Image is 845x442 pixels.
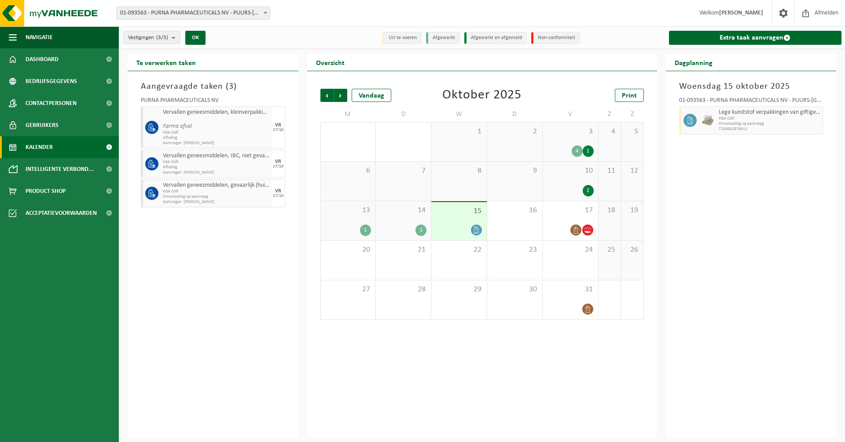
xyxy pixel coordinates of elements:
[26,92,77,114] span: Contactpersonen
[26,158,94,180] span: Intelligente verbond...
[273,128,283,132] div: 17/10
[116,7,270,20] span: 01-093563 - PURNA PHARMACEUTICALS NV - PUURS-SINT-AMANDS
[431,106,487,122] td: W
[163,159,270,165] span: KGA Colli
[382,32,422,44] li: Uit te voeren
[603,206,616,215] span: 18
[547,285,593,294] span: 31
[442,89,522,102] div: Oktober 2025
[487,106,543,122] td: D
[163,199,270,205] span: Aanvrager: [PERSON_NAME]
[666,54,721,71] h2: Dagplanning
[325,206,371,215] span: 13
[492,206,538,215] span: 16
[464,32,527,44] li: Afgewerkt en afgemeld
[547,166,593,176] span: 10
[492,166,538,176] span: 9
[275,123,281,128] div: VR
[320,89,334,102] span: Vorige
[543,106,598,122] td: V
[360,225,371,236] div: 1
[273,164,283,169] div: 17/10
[26,202,97,224] span: Acceptatievoorwaarden
[275,159,281,164] div: VR
[141,80,285,93] h3: Aangevraagde taken ( )
[128,54,205,71] h2: Te verwerken taken
[163,182,270,189] span: Vervallen geneesmiddelen, gevaarlijk (huishoudelijk)
[719,116,821,121] span: KGA Colli
[583,145,594,157] div: 1
[163,141,270,146] span: Aanvrager: [PERSON_NAME]
[415,225,426,236] div: 1
[603,245,616,255] span: 25
[436,285,482,294] span: 29
[163,165,270,170] span: Afhaling
[334,89,347,102] span: Volgende
[163,170,270,175] span: Aanvrager: [PERSON_NAME]
[163,194,270,199] span: Omwisseling op aanvraag
[547,245,593,255] span: 24
[492,127,538,137] span: 2
[163,189,270,194] span: KGA Colli
[719,109,821,116] span: Lege kunststof verpakkingen van giftige stoffen
[719,127,821,132] span: T250002979811
[436,166,482,176] span: 8
[26,26,53,48] span: Navigatie
[163,130,270,135] span: KGA Colli
[719,10,763,16] strong: [PERSON_NAME]
[141,98,285,106] div: PURNA PHARMACEUTICALS NV
[622,92,637,99] span: Print
[625,166,639,176] span: 12
[625,206,639,215] span: 19
[376,106,431,122] td: D
[128,31,168,44] span: Vestigingen
[436,207,482,216] span: 15
[325,285,371,294] span: 27
[26,114,59,136] span: Gebruikers
[156,35,168,40] count: (3/3)
[325,166,371,176] span: 6
[325,245,371,255] span: 20
[163,109,270,116] span: Vervallen geneesmiddelen, kleinverpakking, niet gevaarlijk (huishoudelijk)
[625,127,639,137] span: 5
[547,127,593,137] span: 3
[26,48,59,70] span: Dashboard
[320,106,376,122] td: M
[163,152,270,159] span: Vervallen geneesmiddelen, IBC, niet gevaarlijk (industrieel)
[352,89,391,102] div: Vandaag
[26,136,53,158] span: Kalender
[163,123,192,130] i: Farma afval
[625,245,639,255] span: 26
[603,127,616,137] span: 4
[599,106,621,122] td: Z
[26,180,66,202] span: Product Shop
[380,166,426,176] span: 7
[719,121,821,127] span: Omwisseling op aanvraag
[426,32,460,44] li: Afgewerkt
[117,7,270,19] span: 01-093563 - PURNA PHARMACEUTICALS NV - PUURS-SINT-AMANDS
[185,31,206,45] button: OK
[547,206,593,215] span: 17
[163,135,270,141] span: Afhaling
[380,245,426,255] span: 21
[123,31,180,44] button: Vestigingen(3/3)
[583,185,594,196] div: 2
[273,194,283,198] div: 17/10
[621,106,643,122] td: Z
[229,82,234,91] span: 3
[615,89,644,102] a: Print
[26,70,77,92] span: Bedrijfsgegevens
[380,206,426,215] span: 14
[531,32,580,44] li: Non-conformiteit
[679,98,823,106] div: 01-093563 - PURNA PHARMACEUTICALS NV - PUURS-[GEOGRAPHIC_DATA]
[669,31,842,45] a: Extra taak aanvragen
[436,127,482,137] span: 1
[603,166,616,176] span: 11
[380,285,426,294] span: 28
[572,145,583,157] div: 4
[701,114,714,127] img: LP-PA-00000-WDN-11
[436,245,482,255] span: 22
[275,188,281,194] div: VR
[492,285,538,294] span: 30
[492,245,538,255] span: 23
